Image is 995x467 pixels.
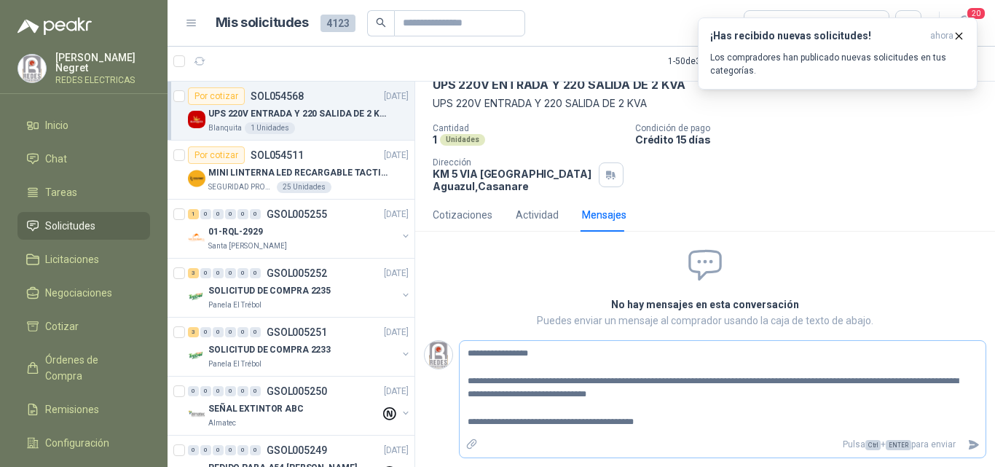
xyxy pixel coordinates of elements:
div: 0 [225,327,236,337]
a: Tareas [17,178,150,206]
div: 25 Unidades [277,181,331,193]
div: 0 [188,445,199,455]
p: SOLICITUD DE COMPRA 2235 [208,284,331,298]
p: Almatec [208,417,236,429]
p: SOLICITUD DE COMPRA 2233 [208,343,331,357]
a: 1 0 0 0 0 0 GSOL005255[DATE] Company Logo01-RQL-2929Santa [PERSON_NAME] [188,205,412,252]
div: 0 [250,445,261,455]
div: 0 [225,209,236,219]
p: REDES ELECTRICAS [55,76,150,85]
span: ENTER [886,440,911,450]
a: 0 0 0 0 0 0 GSOL005250[DATE] Company LogoSEÑAL EXTINTOR ABCAlmatec [188,382,412,429]
a: Chat [17,145,150,173]
p: GSOL005249 [267,445,327,455]
span: Licitaciones [45,251,99,267]
button: Enviar [961,432,986,458]
p: UPS 220V ENTRADA Y 220 SALIDA DE 2 KVA [433,77,685,93]
a: 3 0 0 0 0 0 GSOL005252[DATE] Company LogoSOLICITUD DE COMPRA 2235Panela El Trébol [188,264,412,311]
div: 0 [237,386,248,396]
p: UPS 220V ENTRADA Y 220 SALIDA DE 2 KVA [208,107,390,121]
p: 01-RQL-2929 [208,225,263,239]
p: [DATE] [384,208,409,221]
div: 0 [225,268,236,278]
span: Órdenes de Compra [45,352,136,384]
p: [DATE] [384,385,409,399]
img: Company Logo [188,406,205,423]
h2: No hay mensajes en esta conversación [436,297,974,313]
span: 20 [966,7,986,20]
img: Company Logo [18,55,46,82]
a: Solicitudes [17,212,150,240]
p: SEÑAL EXTINTOR ABC [208,402,304,416]
div: 0 [200,386,211,396]
img: Company Logo [188,170,205,187]
p: 1 [433,133,437,146]
a: Configuración [17,429,150,457]
div: 0 [213,445,224,455]
div: Mensajes [582,207,626,223]
div: 0 [200,268,211,278]
div: 0 [237,268,248,278]
img: Company Logo [188,111,205,128]
p: Blanquita [208,122,242,134]
div: 0 [213,209,224,219]
span: search [376,17,386,28]
p: KM 5 VIA [GEOGRAPHIC_DATA] Aguazul , Casanare [433,168,593,192]
a: Negociaciones [17,279,150,307]
div: 1 - 50 de 3570 [668,50,763,73]
a: Inicio [17,111,150,139]
label: Adjuntar archivos [460,432,484,458]
p: Los compradores han publicado nuevas solicitudes en tus categorías. [710,51,965,77]
p: [PERSON_NAME] Negret [55,52,150,73]
span: Remisiones [45,401,99,417]
a: Por cotizarSOL054511[DATE] Company LogoMINI LINTERNA LED RECARGABLE TACTICASEGURIDAD PROVISER LTD... [168,141,414,200]
p: Dirección [433,157,593,168]
p: GSOL005251 [267,327,327,337]
span: Ctrl [865,440,881,450]
div: 1 Unidades [245,122,295,134]
div: Actividad [516,207,559,223]
div: Cotizaciones [433,207,492,223]
div: Por cotizar [188,146,245,164]
span: Negociaciones [45,285,112,301]
span: 4123 [320,15,355,32]
p: SEGURIDAD PROVISER LTDA [208,181,274,193]
a: 3 0 0 0 0 0 GSOL005251[DATE] Company LogoSOLICITUD DE COMPRA 2233Panela El Trébol [188,323,412,370]
div: Por cotizar [188,87,245,105]
img: Company Logo [188,288,205,305]
a: Órdenes de Compra [17,346,150,390]
div: 0 [200,445,211,455]
a: Cotizar [17,313,150,340]
p: GSOL005255 [267,209,327,219]
p: Crédito 15 días [635,133,989,146]
div: 0 [250,209,261,219]
h1: Mis solicitudes [216,12,309,34]
div: 0 [213,386,224,396]
h3: ¡Has recibido nuevas solicitudes! [710,30,924,42]
div: 0 [250,386,261,396]
a: Licitaciones [17,246,150,273]
img: Company Logo [188,229,205,246]
div: 0 [237,327,248,337]
div: 0 [237,445,248,455]
div: Unidades [440,134,485,146]
p: Condición de pago [635,123,989,133]
span: Tareas [45,184,77,200]
p: Santa [PERSON_NAME] [208,240,287,252]
a: Remisiones [17,396,150,423]
div: 0 [188,386,199,396]
span: Configuración [45,435,109,451]
p: SOL054568 [251,91,304,101]
div: 3 [188,268,199,278]
p: Panela El Trébol [208,358,261,370]
span: Inicio [45,117,68,133]
a: Por cotizarSOL054568[DATE] Company LogoUPS 220V ENTRADA Y 220 SALIDA DE 2 KVABlanquita1 Unidades [168,82,414,141]
div: 3 [188,327,199,337]
p: UPS 220V ENTRADA Y 220 SALIDA DE 2 KVA [433,95,978,111]
img: Logo peakr [17,17,92,35]
div: 0 [225,386,236,396]
div: 0 [237,209,248,219]
div: 0 [250,268,261,278]
p: [DATE] [384,149,409,162]
div: 0 [213,268,224,278]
